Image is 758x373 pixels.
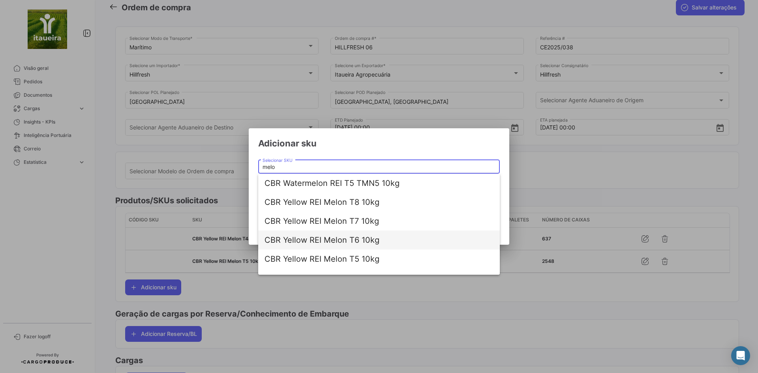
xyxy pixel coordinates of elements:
span: CBR Yellow REI Melon T4a 10kg [265,268,493,287]
span: CBR Yellow REI Melon T5 10kg [265,249,493,268]
h2: Adicionar sku [258,138,500,149]
span: CBR Yellow REI Melon T8 10kg [265,193,493,212]
span: CBR Yellow REI Melon T7 10kg [265,212,493,231]
input: Digite para pesquisar... [263,164,496,171]
div: Abrir Intercom Messenger [731,346,750,365]
span: CBR Yellow REI Melon T6 10kg [265,231,493,249]
span: CBR Watermelon REI T5 TMN5 10kg [265,174,493,193]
